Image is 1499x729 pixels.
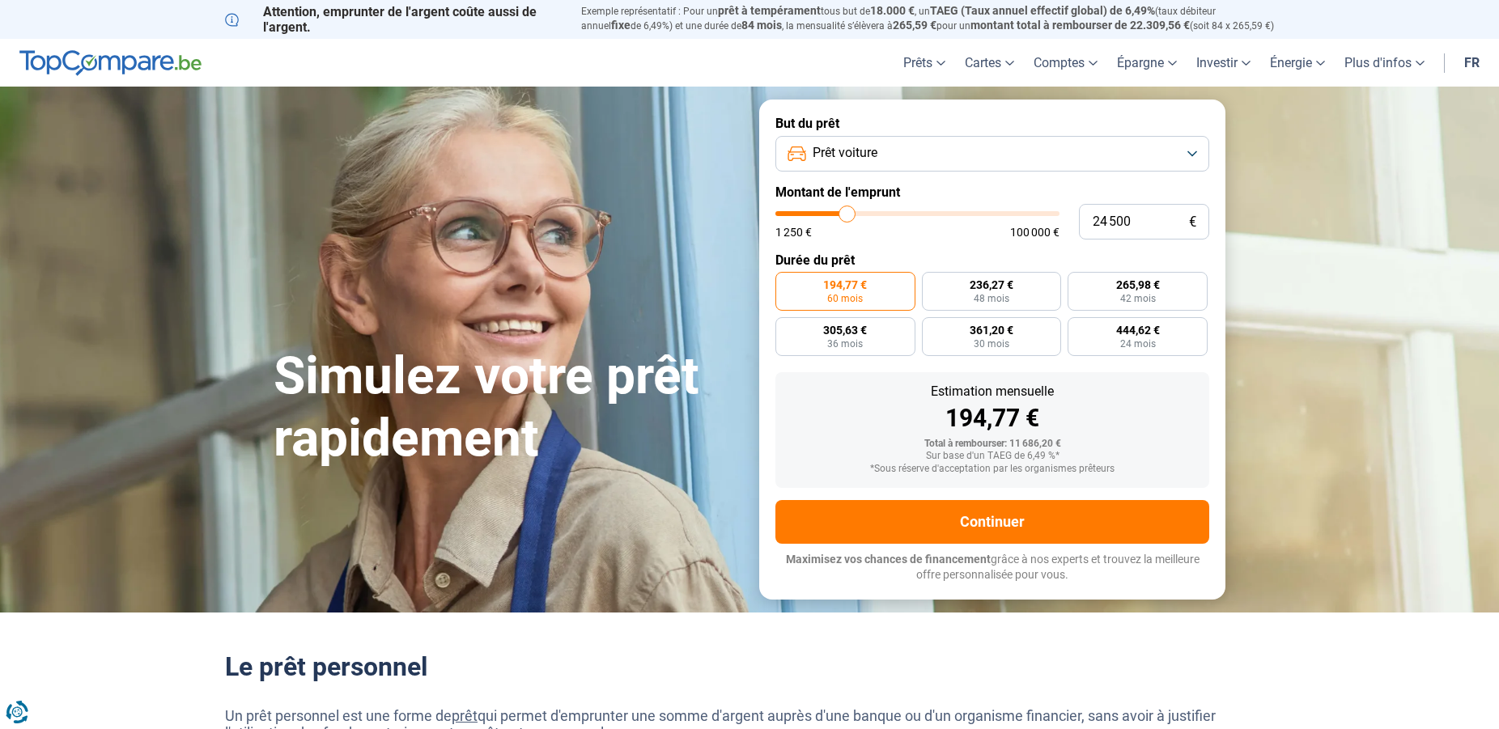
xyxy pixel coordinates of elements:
span: 42 mois [1120,294,1156,303]
span: 60 mois [827,294,863,303]
span: 444,62 € [1116,324,1160,336]
a: fr [1454,39,1489,87]
span: 24 mois [1120,339,1156,349]
span: 265,98 € [1116,279,1160,290]
span: 236,27 € [970,279,1013,290]
a: Investir [1187,39,1260,87]
span: 265,59 € [893,19,936,32]
div: Total à rembourser: 11 686,20 € [788,439,1196,450]
span: Maximisez vos chances de financement [786,553,991,566]
h2: Le prêt personnel [225,651,1274,682]
span: montant total à rembourser de 22.309,56 € [970,19,1190,32]
span: 100 000 € [1010,227,1059,238]
p: grâce à nos experts et trouvez la meilleure offre personnalisée pour vous. [775,552,1209,583]
span: prêt à tempérament [718,4,821,17]
span: fixe [611,19,631,32]
span: 48 mois [974,294,1009,303]
p: Exemple représentatif : Pour un tous but de , un (taux débiteur annuel de 6,49%) et une durée de ... [581,4,1274,33]
a: Plus d'infos [1335,39,1434,87]
a: Énergie [1260,39,1335,87]
div: Sur base d'un TAEG de 6,49 %* [788,451,1196,462]
span: TAEG (Taux annuel effectif global) de 6,49% [930,4,1155,17]
span: 1 250 € [775,227,812,238]
div: Estimation mensuelle [788,385,1196,398]
span: Prêt voiture [813,144,877,162]
span: 36 mois [827,339,863,349]
h1: Simulez votre prêt rapidement [274,345,740,470]
span: 30 mois [974,339,1009,349]
label: Montant de l'emprunt [775,184,1209,200]
a: Comptes [1024,39,1107,87]
span: 305,63 € [823,324,867,336]
a: Épargne [1107,39,1187,87]
img: TopCompare [19,50,202,76]
div: 194,77 € [788,406,1196,430]
label: Durée du prêt [775,252,1209,268]
a: Prêts [894,39,955,87]
p: Attention, emprunter de l'argent coûte aussi de l'argent. [225,4,562,35]
span: € [1189,215,1196,229]
span: 84 mois [741,19,782,32]
span: 194,77 € [823,279,867,290]
span: 361,20 € [970,324,1013,336]
button: Prêt voiture [775,136,1209,172]
label: But du prêt [775,116,1209,131]
button: Continuer [775,500,1209,544]
span: 18.000 € [870,4,915,17]
a: prêt [452,707,478,724]
div: *Sous réserve d'acceptation par les organismes prêteurs [788,464,1196,475]
a: Cartes [955,39,1024,87]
